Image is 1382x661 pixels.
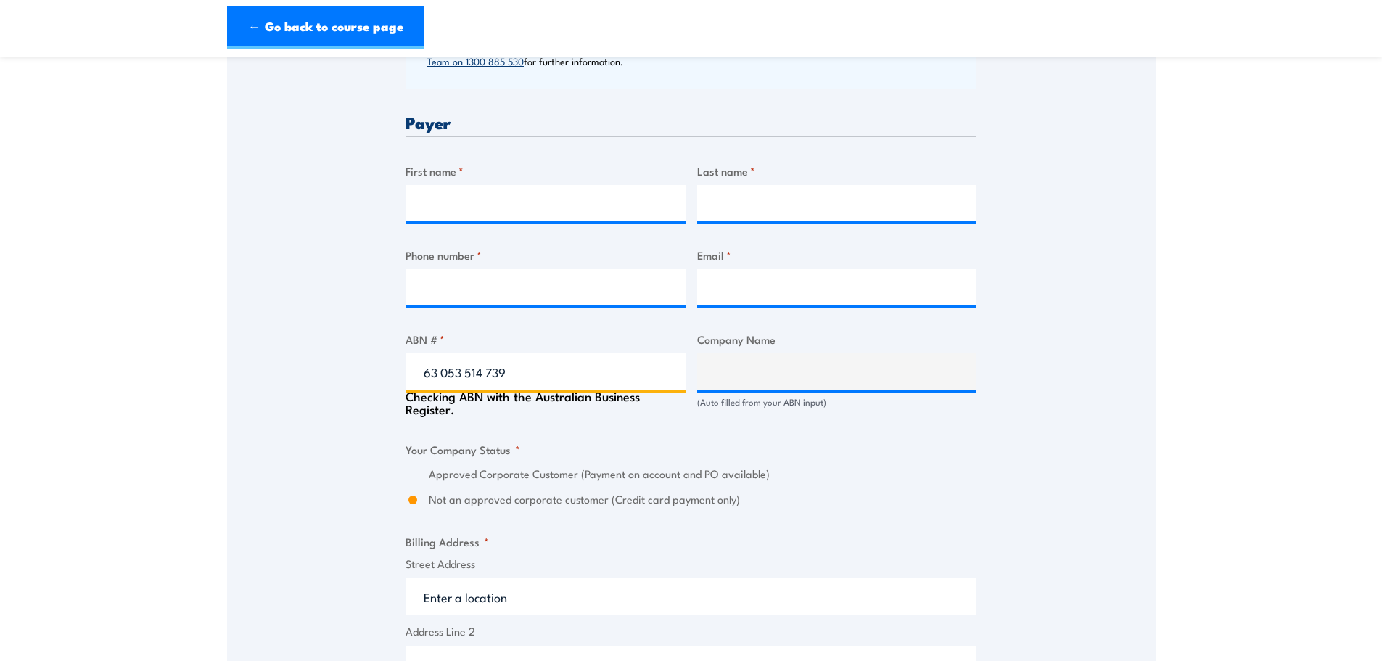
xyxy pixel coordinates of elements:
[697,247,977,263] label: Email
[697,163,977,179] label: Last name
[406,163,686,179] label: First name
[406,578,976,615] input: Enter a location
[406,533,489,550] legend: Billing Address
[427,12,973,67] p: Payment on account is only available to approved Corporate Customers who have previously applied ...
[697,395,977,409] div: (Auto filled from your ABN input)
[406,331,686,348] label: ABN #
[406,556,976,572] label: Street Address
[406,390,686,416] div: Checking ABN with the Australian Business Register.
[429,466,976,483] label: Approved Corporate Customer (Payment on account and PO available)
[227,6,424,49] a: ← Go back to course page
[406,623,976,640] label: Address Line 2
[429,491,976,508] label: Not an approved corporate customer (Credit card payment only)
[406,247,686,263] label: Phone number
[406,441,520,458] legend: Your Company Status
[697,331,977,348] label: Company Name
[406,114,976,131] h3: Payer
